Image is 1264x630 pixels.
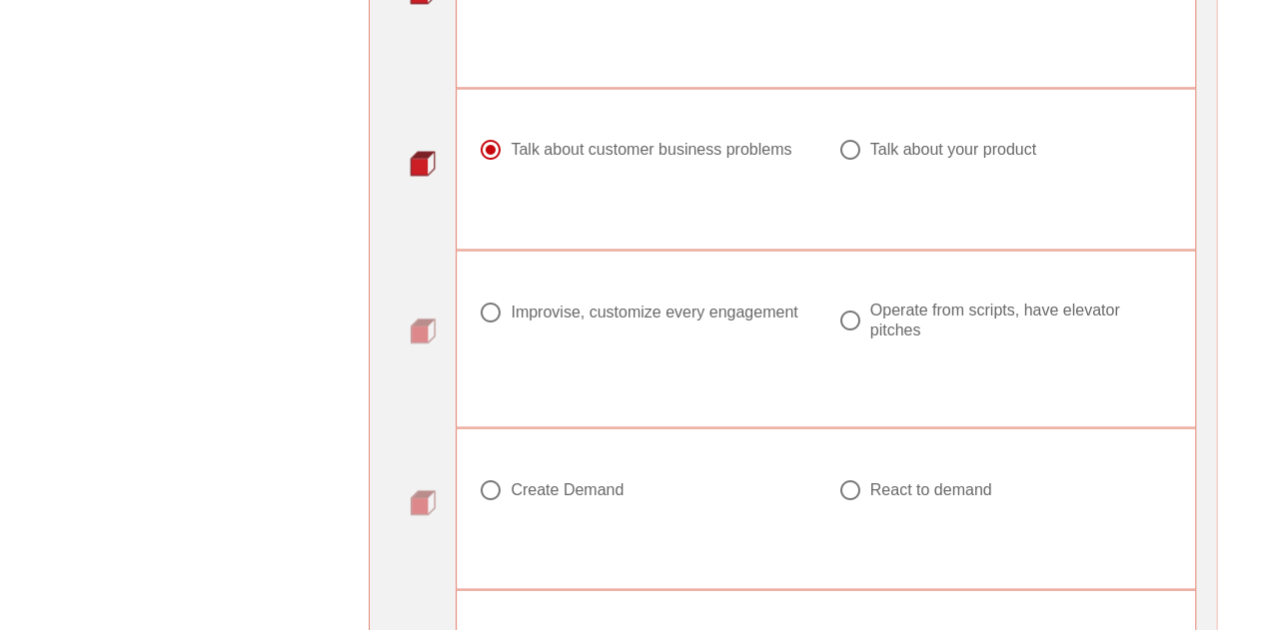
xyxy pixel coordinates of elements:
div: Talk about your product [870,140,1036,160]
img: question-bullet.png [410,489,436,515]
div: React to demand [870,479,992,499]
img: question-bullet.png [410,317,436,343]
div: Talk about customer business problems [511,140,791,160]
img: question-bullet-actve.png [410,150,436,176]
div: Improvise, customize every engagement [511,302,797,321]
div: Create Demand [511,479,624,499]
div: Operate from scripts, have elevator pitches [870,300,1157,339]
